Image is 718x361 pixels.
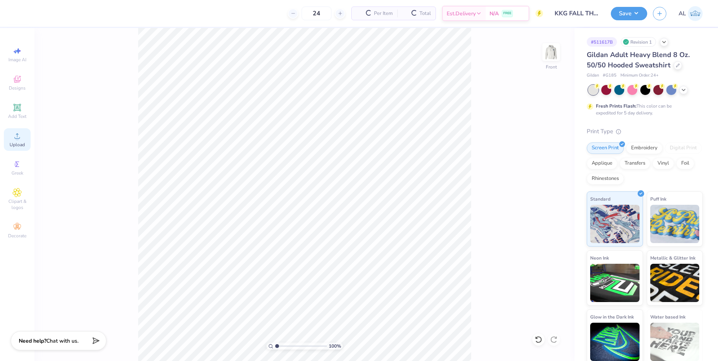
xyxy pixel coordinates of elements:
button: Save [611,7,647,20]
span: Minimum Order: 24 + [620,72,659,79]
strong: Fresh Prints Flash: [596,103,636,109]
span: Add Text [8,113,26,119]
span: Greek [11,170,23,176]
div: # 511617B [587,37,617,47]
a: AL [679,6,703,21]
strong: Need help? [19,337,46,345]
span: Water based Ink [650,313,685,321]
span: Upload [10,142,25,148]
span: AL [679,9,686,18]
span: Image AI [8,57,26,63]
img: Metallic & Glitter Ink [650,264,700,302]
img: Glow in the Dark Ink [590,323,640,361]
span: Est. Delivery [447,10,476,18]
span: 100 % [329,343,341,350]
span: Standard [590,195,610,203]
div: Applique [587,158,617,169]
span: Puff Ink [650,195,666,203]
img: Puff Ink [650,205,700,243]
span: # G185 [603,72,617,79]
span: Gildan [587,72,599,79]
span: N/A [490,10,499,18]
span: Decorate [8,233,26,239]
input: – – [302,7,331,20]
span: Neon Ink [590,254,609,262]
span: Clipart & logos [4,198,31,211]
input: Untitled Design [549,6,605,21]
span: Metallic & Glitter Ink [650,254,695,262]
span: Per Item [374,10,393,18]
div: Front [546,64,557,70]
div: Digital Print [665,142,702,154]
img: Neon Ink [590,264,640,302]
div: Vinyl [653,158,674,169]
span: Total [419,10,431,18]
span: Chat with us. [46,337,78,345]
img: Water based Ink [650,323,700,361]
span: FREE [503,11,511,16]
span: Designs [9,85,26,91]
span: Gildan Adult Heavy Blend 8 Oz. 50/50 Hooded Sweatshirt [587,50,690,70]
span: Glow in the Dark Ink [590,313,634,321]
div: Embroidery [626,142,663,154]
div: Print Type [587,127,703,136]
div: Rhinestones [587,173,624,185]
div: Screen Print [587,142,624,154]
img: Standard [590,205,640,243]
img: Front [543,44,559,60]
img: Alyzza Lydia Mae Sobrino [688,6,703,21]
div: Revision 1 [621,37,656,47]
div: Transfers [620,158,650,169]
div: Foil [676,158,694,169]
div: This color can be expedited for 5 day delivery. [596,103,690,116]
